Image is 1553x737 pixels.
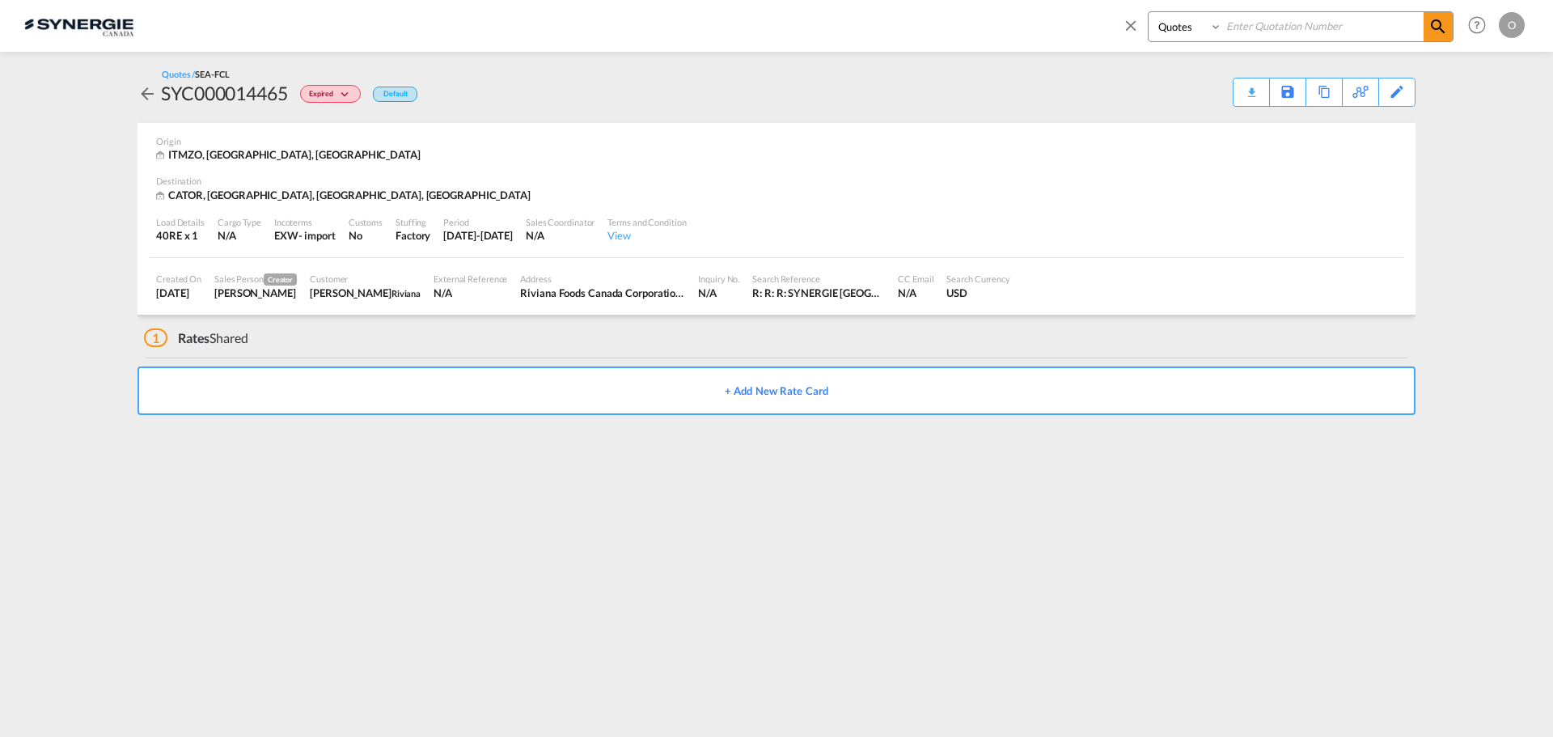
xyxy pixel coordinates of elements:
div: Created On [156,273,201,285]
div: O [1499,12,1525,38]
div: Shared [144,329,248,347]
div: 3 Sep 2025 [156,286,201,300]
div: Help [1463,11,1499,40]
div: Stuffing [396,216,430,228]
span: SEA-FCL [195,69,229,79]
div: Quotes /SEA-FCL [162,68,230,80]
span: Expired [309,89,337,104]
div: Sales Coordinator [526,216,595,228]
button: + Add New Rate Card [138,366,1415,415]
md-icon: icon-download [1242,81,1261,93]
div: External Reference [434,273,507,285]
img: 1f56c880d42311ef80fc7dca854c8e59.png [24,7,133,44]
div: Load Details [156,216,205,228]
div: 40RE x 1 [156,228,205,243]
div: Search Currency [946,273,1010,285]
div: No [349,228,383,243]
div: Karen Mercier [214,286,297,300]
div: Sales Person [214,273,297,286]
div: - import [298,228,336,243]
div: R: R: R: SYNERGIE CANADA: Riviana FCL rate for September Italy - 40 RF from MELZO - week 36 [752,286,885,300]
md-icon: icon-magnify [1428,17,1448,36]
div: Change Status Here [300,85,361,103]
div: Address [520,273,685,285]
div: Save As Template [1270,78,1305,106]
div: Destination [156,175,1397,187]
div: Cargo Type [218,216,261,228]
span: Help [1463,11,1491,39]
div: Inquiry No. [698,273,739,285]
div: Customs [349,216,383,228]
div: EXW [274,228,298,243]
div: icon-arrow-left [138,80,161,106]
div: Riviana Foods Canada Corporation 5125 rue du Trianon, suite 450 Montréal, QC H1M 2S5 [520,286,685,300]
div: N/A [218,228,261,243]
span: Rates [178,330,210,345]
div: Search Reference [752,273,885,285]
div: N/A [898,286,933,300]
span: Creator [264,273,297,286]
div: SYC000014465 [161,80,288,106]
span: 1 [144,328,167,347]
div: USD [946,286,1010,300]
md-icon: icon-arrow-left [138,84,157,104]
div: Customer [310,273,421,285]
md-icon: icon-chevron-down [337,91,357,100]
div: N/A [698,286,739,300]
span: ITMZO, [GEOGRAPHIC_DATA], [GEOGRAPHIC_DATA] [168,148,421,161]
div: Default [373,87,417,102]
div: CC Email [898,273,933,285]
div: CATOR, Toronto, ON, Americas [156,188,535,203]
md-icon: icon-close [1122,16,1140,34]
div: Factory Stuffing [396,228,430,243]
div: N/A [526,228,595,243]
div: Yassine Cherkaoui [310,286,421,300]
div: Incoterms [274,216,336,228]
div: N/A [434,286,507,300]
input: Enter Quotation Number [1222,12,1424,40]
span: Riviana [391,288,421,299]
span: icon-magnify [1424,12,1453,41]
div: 30 Sep 2025 [443,228,513,243]
div: ITMZO, Melzo, Europe [156,147,425,163]
div: View [607,228,686,243]
div: Origin [156,135,1397,147]
span: icon-close [1122,11,1148,50]
div: Change Status Here [288,80,365,106]
div: Quote PDF is not available at this time [1242,78,1261,93]
div: Period [443,216,513,228]
div: Terms and Condition [607,216,686,228]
